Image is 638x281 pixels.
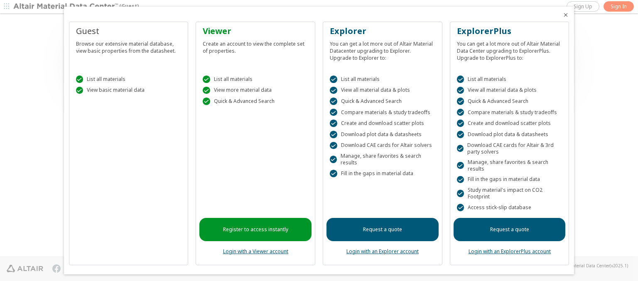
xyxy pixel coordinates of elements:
[203,98,210,105] div: 
[457,87,464,94] div: 
[203,87,308,94] div: View more material data
[330,76,337,83] div: 
[457,87,562,94] div: View all material data & plots
[330,98,435,105] div: Quick & Advanced Search
[330,120,337,127] div: 
[457,25,562,37] div: ExplorerPlus
[330,131,435,138] div: Download plot data & datasheets
[457,142,562,155] div: Download CAE cards for Altair & 3rd party solvers
[330,142,435,149] div: Download CAE cards for Altair solvers
[76,76,182,83] div: List all materials
[457,204,464,211] div: 
[457,120,562,127] div: Create and download scatter plots
[223,248,288,255] a: Login with a Viewer account
[203,25,308,37] div: Viewer
[454,218,566,241] a: Request a quote
[330,87,337,94] div: 
[457,190,464,197] div: 
[457,98,562,105] div: Quick & Advanced Search
[562,12,569,18] button: Close
[457,109,464,116] div: 
[457,145,464,152] div: 
[330,76,435,83] div: List all materials
[457,162,464,169] div: 
[457,120,464,127] div: 
[457,76,562,83] div: List all materials
[76,87,182,94] div: View basic material data
[199,218,312,241] a: Register to access instantly
[330,170,337,177] div: 
[457,109,562,116] div: Compare materials & study tradeoffs
[457,37,562,61] div: You can get a lot more out of Altair Material Data Center upgrading to ExplorerPlus. Upgrade to E...
[457,159,562,172] div: Manage, share favorites & search results
[330,87,435,94] div: View all material data & plots
[76,37,182,54] div: Browse our extensive material database, view basic properties from the datasheet.
[457,131,464,138] div: 
[326,218,439,241] a: Request a quote
[330,98,337,105] div: 
[330,109,337,116] div: 
[330,120,435,127] div: Create and download scatter plots
[76,87,83,94] div: 
[330,156,337,163] div: 
[469,248,551,255] a: Login with an ExplorerPlus account
[76,76,83,83] div: 
[457,98,464,105] div: 
[203,76,308,83] div: List all materials
[457,187,562,200] div: Study material's impact on CO2 Footprint
[330,25,435,37] div: Explorer
[330,170,435,177] div: Fill in the gaps in material data
[203,98,308,105] div: Quick & Advanced Search
[457,176,464,183] div: 
[203,37,308,54] div: Create an account to view the complete set of properties.
[330,131,337,138] div: 
[76,25,182,37] div: Guest
[457,131,562,138] div: Download plot data & datasheets
[346,248,419,255] a: Login with an Explorer account
[203,87,210,94] div: 
[330,109,435,116] div: Compare materials & study tradeoffs
[457,76,464,83] div: 
[203,76,210,83] div: 
[330,142,337,149] div: 
[330,37,435,61] div: You can get a lot more out of Altair Material Datacenter upgrading to Explorer. Upgrade to Explor...
[457,204,562,211] div: Access stick-slip database
[457,176,562,183] div: Fill in the gaps in material data
[330,153,435,166] div: Manage, share favorites & search results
